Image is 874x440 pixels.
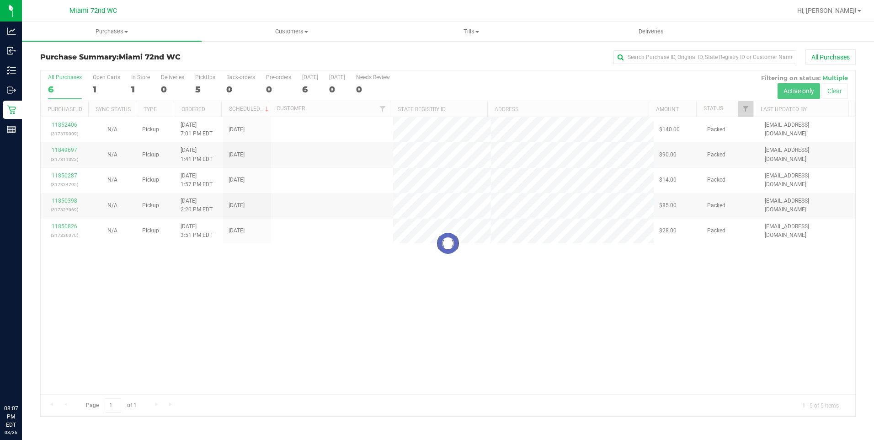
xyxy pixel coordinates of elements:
[7,86,16,95] inline-svg: Outbound
[626,27,676,36] span: Deliveries
[202,27,381,36] span: Customers
[7,27,16,36] inline-svg: Analytics
[202,22,381,41] a: Customers
[613,50,796,64] input: Search Purchase ID, Original ID, State Registry ID or Customer Name...
[561,22,741,41] a: Deliveries
[69,7,117,15] span: Miami 72nd WC
[382,22,561,41] a: Tills
[7,105,16,114] inline-svg: Retail
[22,22,202,41] a: Purchases
[4,429,18,436] p: 08/26
[7,46,16,55] inline-svg: Inbound
[805,49,856,65] button: All Purchases
[4,404,18,429] p: 08:07 PM EDT
[7,66,16,75] inline-svg: Inventory
[40,53,312,61] h3: Purchase Summary:
[7,125,16,134] inline-svg: Reports
[9,367,37,394] iframe: Resource center
[22,27,202,36] span: Purchases
[797,7,857,14] span: Hi, [PERSON_NAME]!
[119,53,181,61] span: Miami 72nd WC
[382,27,561,36] span: Tills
